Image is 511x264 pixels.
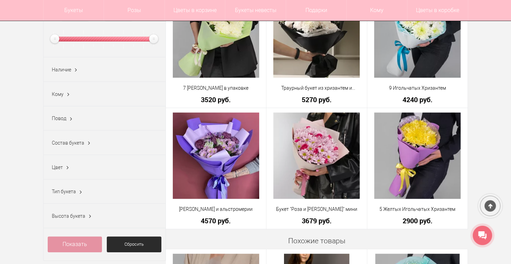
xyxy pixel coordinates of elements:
span: Цвет [52,165,63,170]
a: Показать [48,236,102,252]
h4: Похожие товары [166,237,468,245]
a: 3520 руб. [170,96,262,103]
a: Сбросить [107,236,161,252]
span: Тип букета [52,189,76,194]
span: Кому [52,91,64,97]
span: Высота букета [52,213,85,219]
a: [PERSON_NAME] и альстромерии [170,206,262,213]
a: 4570 руб. [170,217,262,224]
img: Букет "Роза и Хризантема" мини [273,113,360,199]
a: 2900 руб. [372,217,463,224]
img: Хризантем и альстромерии [173,113,259,199]
a: 5270 руб. [271,96,362,103]
a: 3679 руб. [271,217,362,224]
a: Траурный букет из хризантем и гипсофилы [271,85,362,92]
span: Наличие [52,67,71,72]
span: Повод [52,116,66,121]
img: 5 Желтых Игольчатых Хризантем [374,113,461,199]
a: 9 Игольчатых Хризантем [372,85,463,92]
a: 7 [PERSON_NAME] в упаковке [170,85,262,92]
a: 5 Желтых Игольчатых Хризантем [372,206,463,213]
a: 4240 руб. [372,96,463,103]
span: Состав букета [52,140,84,146]
a: Букет "Роза и [PERSON_NAME]" мини [271,206,362,213]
